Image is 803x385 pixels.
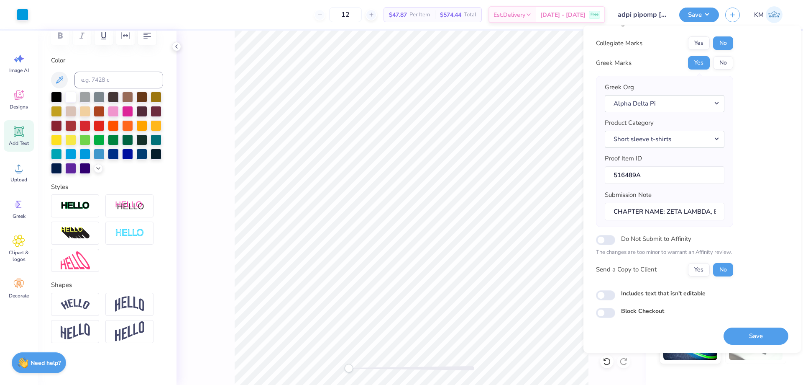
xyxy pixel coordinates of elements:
[754,10,764,20] span: KM
[621,289,706,298] label: Includes text that isn't editable
[31,359,61,367] strong: Need help?
[596,58,632,68] div: Greek Marks
[115,201,144,211] img: Shadow
[9,140,29,147] span: Add Text
[329,7,362,22] input: – –
[605,154,642,163] label: Proof Item ID
[688,263,710,276] button: Yes
[115,228,144,238] img: Negative Space
[10,103,28,110] span: Designs
[10,176,27,183] span: Upload
[766,6,783,23] img: Karl Michael Narciza
[621,233,691,244] label: Do Not Submit to Affinity
[724,328,788,345] button: Save
[596,248,733,257] p: The changes are too minor to warrant an Affinity review.
[688,36,710,50] button: Yes
[115,296,144,312] img: Arch
[679,8,719,22] button: Save
[61,299,90,310] img: Arc
[464,10,476,19] span: Total
[750,6,786,23] a: KM
[9,67,29,74] span: Image AI
[713,56,733,70] button: No
[605,190,652,200] label: Submission Note
[611,6,673,23] input: Untitled Design
[596,265,657,274] div: Send a Copy to Client
[389,10,407,19] span: $47.87
[591,12,598,18] span: Free
[61,201,90,211] img: Stroke
[345,364,353,372] div: Accessibility label
[540,10,586,19] span: [DATE] - [DATE]
[494,10,525,19] span: Est. Delivery
[713,36,733,50] button: No
[74,72,163,88] input: e.g. 7428 c
[61,251,90,269] img: Free Distort
[115,321,144,342] img: Rise
[713,263,733,276] button: No
[440,10,461,19] span: $574.44
[13,213,26,220] span: Greek
[9,292,29,299] span: Decorate
[51,56,163,65] label: Color
[605,203,724,221] input: Add a note for Affinity
[61,227,90,240] img: 3D Illusion
[596,39,642,48] div: Collegiate Marks
[61,323,90,340] img: Flag
[5,249,33,263] span: Clipart & logos
[51,182,68,192] label: Styles
[409,10,430,19] span: Per Item
[605,118,654,128] label: Product Category
[605,131,724,148] button: Short sleeve t-shirts
[688,56,710,70] button: Yes
[605,83,634,92] label: Greek Org
[605,95,724,112] button: Alpha Delta Pi
[51,280,72,290] label: Shapes
[621,307,664,315] label: Block Checkout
